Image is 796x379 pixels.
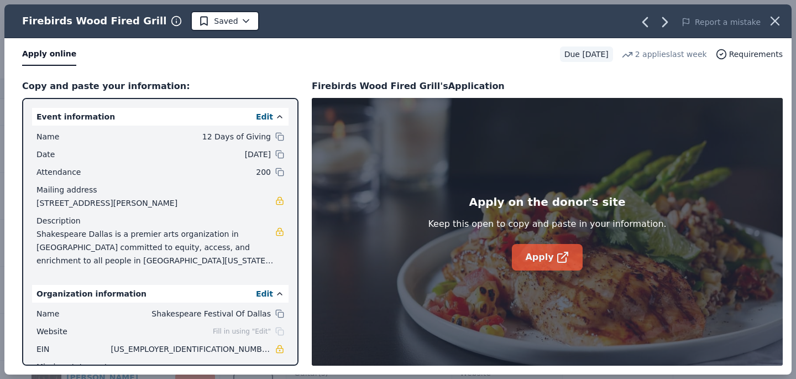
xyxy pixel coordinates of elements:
[111,148,271,161] span: [DATE]
[111,165,271,179] span: 200
[312,79,505,94] div: Firebirds Wood Fired Grill's Application
[36,148,111,161] span: Date
[36,342,111,356] span: EIN
[256,287,273,300] button: Edit
[214,14,238,28] span: Saved
[36,165,111,179] span: Attendance
[213,327,271,336] span: Fill in using "Edit"
[22,12,166,30] div: Firebirds Wood Fired Grill
[36,214,284,227] div: Description
[36,196,275,210] span: [STREET_ADDRESS][PERSON_NAME]
[22,43,76,66] button: Apply online
[729,48,783,61] span: Requirements
[560,46,613,62] div: Due [DATE]
[111,342,271,356] span: [US_EMPLOYER_IDENTIFICATION_NUMBER]
[428,217,666,231] div: Keep this open to copy and paste in your information.
[36,325,111,338] span: Website
[716,48,783,61] button: Requirements
[111,307,271,320] span: Shakespeare Festival Of Dallas
[111,130,271,143] span: 12 Days of Giving
[32,285,289,303] div: Organization information
[682,15,761,29] button: Report a mistake
[32,108,289,126] div: Event information
[22,79,298,94] div: Copy and paste your information:
[36,307,111,320] span: Name
[622,48,707,61] div: 2 applies last week
[36,227,275,267] span: Shakespeare Dallas is a premier arts organization in [GEOGRAPHIC_DATA] committed to equity, acces...
[36,183,284,196] div: Mailing address
[512,244,582,271] a: Apply
[469,193,625,211] div: Apply on the donor's site
[191,11,259,31] button: Saved
[256,110,273,123] button: Edit
[36,360,284,373] div: Mission statement
[36,130,111,143] span: Name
